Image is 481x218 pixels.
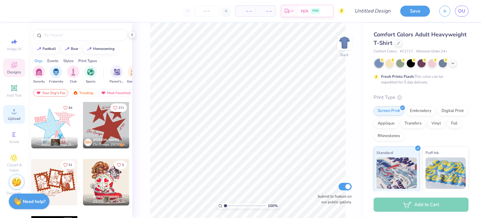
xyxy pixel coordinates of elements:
[381,74,414,79] strong: Fresh Prints Flash:
[34,58,43,64] div: Orgs
[33,44,59,54] button: football
[70,89,96,97] div: Trending
[41,142,75,147] span: Alpha Chi Omega, [GEOGRAPHIC_DATA]
[36,47,41,51] img: trend_line.gif
[35,68,43,76] img: Sorority Image
[78,58,97,64] div: Print Types
[374,49,397,54] span: Comfort Colors
[400,49,413,54] span: # C1717
[33,66,45,84] div: filter for Sorority
[447,119,462,128] div: Foil
[93,138,119,142] span: [PERSON_NAME]
[374,119,399,128] div: Applique
[301,8,308,14] span: N/A
[84,66,97,84] div: filter for Sports
[376,157,417,189] img: Standard
[122,163,124,167] span: 5
[93,142,127,147] span: Chi Omega, [GEOGRAPHIC_DATA]
[33,89,68,97] div: Your Org's Fav
[374,94,468,101] div: Print Type
[118,106,124,109] span: 271
[259,8,272,14] span: – –
[374,106,404,116] div: Screen Print
[49,79,63,84] span: Fraternity
[7,191,22,196] span: Decorate
[349,5,396,17] input: Untitled Design
[73,91,78,95] img: trending.gif
[93,195,119,199] span: [PERSON_NAME]
[427,119,445,128] div: Vinyl
[416,49,447,54] span: Minimum Order: 24 +
[268,203,278,209] span: 100 %
[47,58,59,64] div: Events
[400,6,430,17] button: Save
[33,66,45,84] button: filter button
[43,47,56,51] div: football
[401,119,426,128] div: Transfers
[101,91,106,95] img: most_fav.gif
[374,31,467,47] span: Comfort Colors Adult Heavyweight T-Shirt
[7,70,21,75] span: Designs
[376,149,393,156] span: Standard
[338,36,351,49] img: Back
[53,68,59,76] img: Fraternity Image
[84,139,92,146] div: RM
[98,89,133,97] div: Most Favorited
[127,66,141,84] button: filter button
[43,32,123,38] input: Try "Alpha"
[406,106,436,116] div: Embroidery
[437,106,468,116] div: Digital Print
[113,68,121,76] img: Parent's Weekend Image
[87,47,92,51] img: trend_line.gif
[131,68,138,76] img: Game Day Image
[455,6,468,17] a: OU
[70,68,77,76] img: Club Image
[340,52,349,58] div: Back
[3,162,25,173] span: Clipart & logos
[110,66,124,84] div: filter for Parent's Weekend
[84,66,97,84] button: filter button
[458,8,465,15] span: OU
[71,47,78,51] div: bear
[63,58,74,64] div: Styles
[9,139,19,144] span: Greek
[110,104,127,112] button: Like
[60,161,75,169] button: Like
[127,79,141,84] span: Game Day
[36,91,41,95] img: most_fav.gif
[426,157,466,189] img: Puff Ink
[23,199,45,205] strong: Need help?
[49,66,63,84] button: filter button
[69,106,72,109] span: 84
[110,66,124,84] button: filter button
[374,131,404,141] div: Rhinestones
[61,44,81,54] button: bear
[83,44,117,54] button: homecoming
[41,138,67,142] span: [PERSON_NAME]
[60,104,75,112] button: Like
[93,47,115,51] div: homecoming
[194,5,219,17] input: – –
[110,79,124,84] span: Parent's Weekend
[87,68,94,76] img: Sports Image
[7,46,22,51] span: Image AI
[381,74,458,85] div: This color can be expedited for 5 day delivery.
[114,161,127,169] button: Like
[65,47,70,51] img: trend_line.gif
[127,66,141,84] div: filter for Game Day
[239,8,252,14] span: – –
[33,79,45,84] span: Sorority
[67,66,80,84] button: filter button
[49,66,63,84] div: filter for Fraternity
[312,9,319,13] span: FREE
[314,194,352,205] label: Submit to feature on our public gallery.
[93,199,127,204] span: [GEOGRAPHIC_DATA], [GEOGRAPHIC_DATA]
[67,66,80,84] div: filter for Club
[69,163,72,167] span: 51
[8,116,20,121] span: Upload
[7,93,22,98] span: Add Text
[426,149,439,156] span: Puff Ink
[70,79,77,84] span: Club
[86,79,96,84] span: Sports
